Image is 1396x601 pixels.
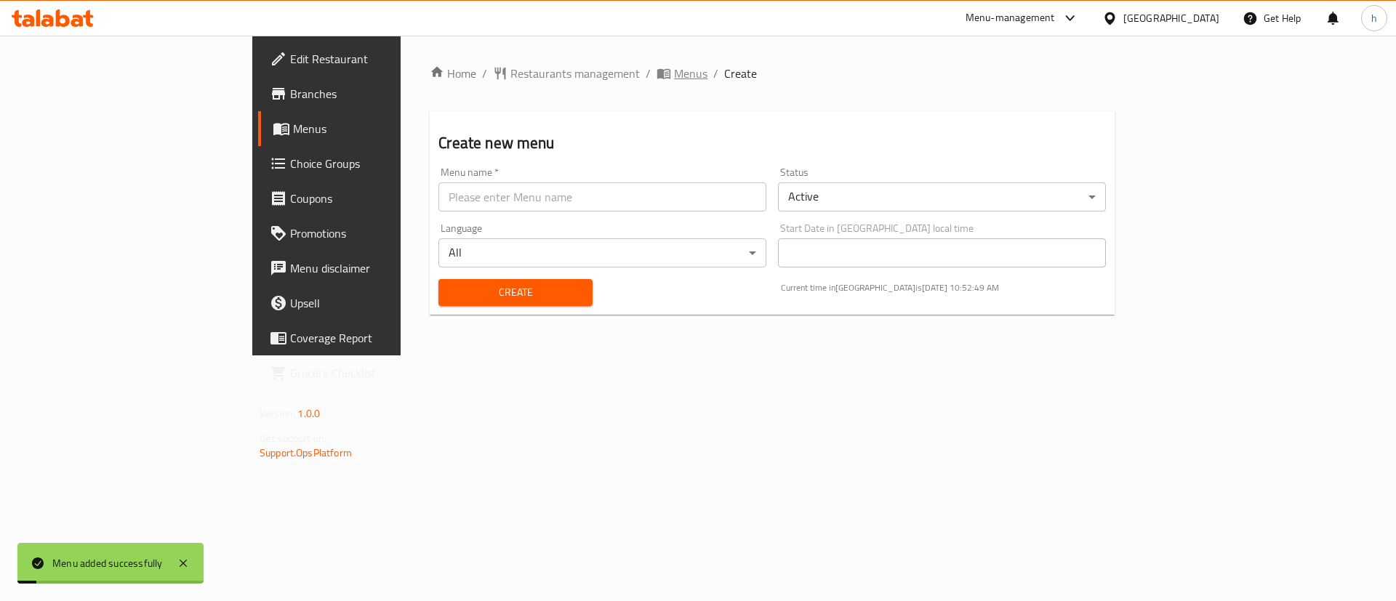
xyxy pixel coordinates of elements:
span: Menus [293,120,474,137]
span: Get support on: [260,429,326,448]
div: All [438,238,766,267]
a: Edit Restaurant [258,41,486,76]
a: Coverage Report [258,320,486,355]
button: Create [438,279,592,306]
li: / [713,65,718,82]
div: Active [778,182,1106,211]
p: Current time in [GEOGRAPHIC_DATA] is [DATE] 10:52:49 AM [781,281,1106,294]
a: Branches [258,76,486,111]
a: Choice Groups [258,146,486,181]
span: Choice Groups [290,155,474,172]
nav: breadcrumb [430,65,1115,82]
a: Menus [258,111,486,146]
a: Menu disclaimer [258,251,486,286]
span: Edit Restaurant [290,50,474,68]
a: Support.OpsPlatform [260,443,352,462]
a: Restaurants management [493,65,640,82]
li: / [646,65,651,82]
input: Please enter Menu name [438,182,766,211]
span: Version: [260,404,295,423]
div: Menu added successfully [52,555,163,571]
span: Coverage Report [290,329,474,347]
a: Menus [657,65,707,82]
div: Menu-management [966,9,1055,27]
a: Upsell [258,286,486,320]
span: h [1371,10,1377,26]
div: [GEOGRAPHIC_DATA] [1123,10,1219,26]
a: Grocery Checklist [258,355,486,390]
span: 1.0.0 [297,404,320,423]
span: Restaurants management [510,65,640,82]
span: Create [450,283,580,302]
span: Promotions [290,225,474,242]
span: Coupons [290,190,474,207]
span: Menus [674,65,707,82]
span: Menu disclaimer [290,259,474,277]
a: Coupons [258,181,486,216]
span: Grocery Checklist [290,364,474,382]
span: Upsell [290,294,474,312]
a: Promotions [258,216,486,251]
h2: Create new menu [438,132,1106,154]
span: Branches [290,85,474,102]
span: Create [724,65,757,82]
